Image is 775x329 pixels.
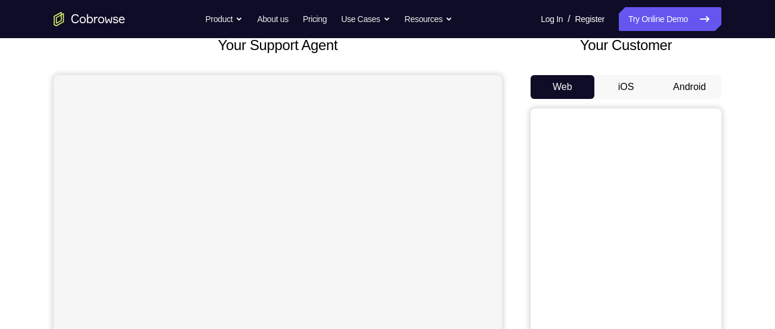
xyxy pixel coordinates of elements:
button: Android [658,75,721,99]
a: Register [575,7,604,31]
h2: Your Customer [531,35,721,56]
button: Resources [405,7,453,31]
a: Try Online Demo [619,7,721,31]
h2: Your Support Agent [54,35,502,56]
button: Product [206,7,243,31]
a: Pricing [303,7,327,31]
a: Go to the home page [54,12,125,26]
button: Use Cases [341,7,390,31]
span: / [568,12,570,26]
button: iOS [594,75,658,99]
a: About us [257,7,288,31]
button: Web [531,75,594,99]
a: Log In [541,7,563,31]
